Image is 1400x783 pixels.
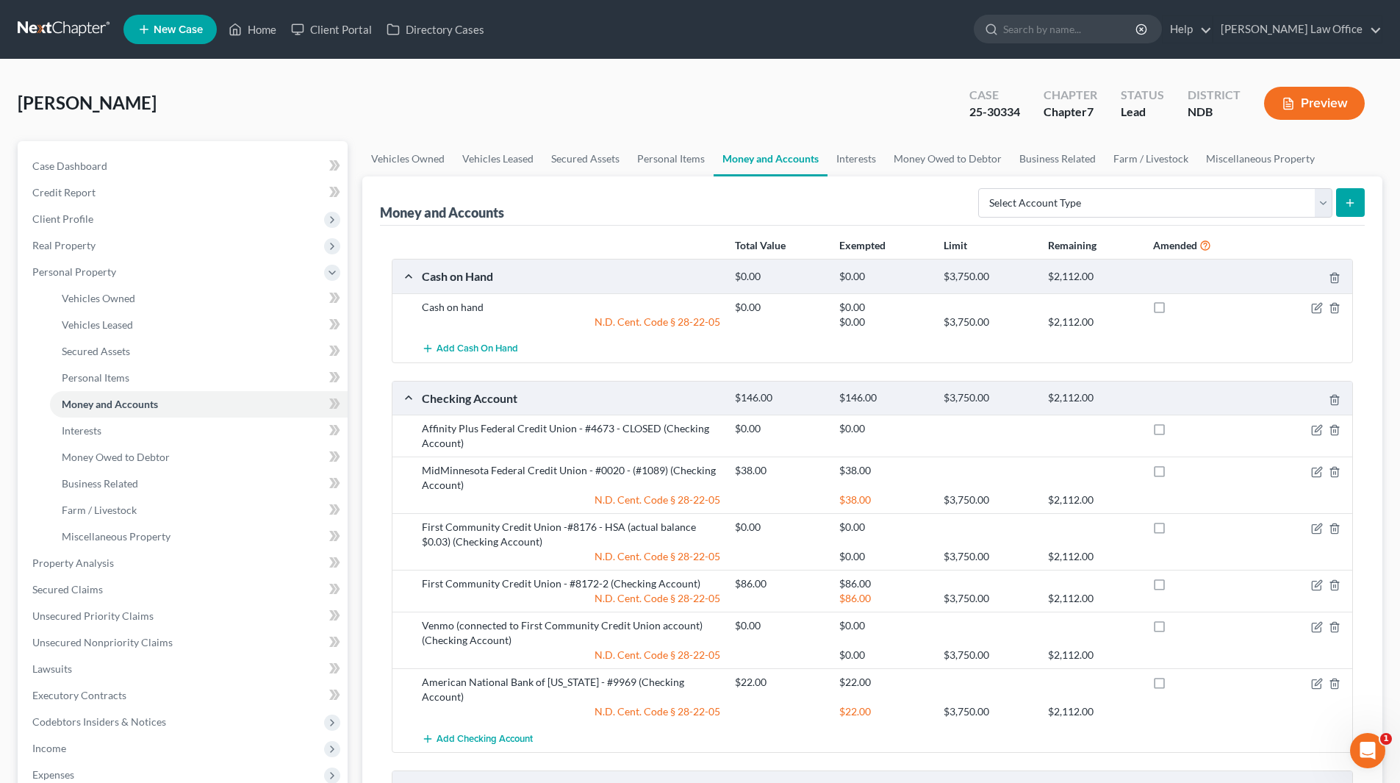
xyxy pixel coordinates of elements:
div: $38.00 [728,463,832,478]
a: [PERSON_NAME] Law Office [1213,16,1382,43]
span: Codebtors Insiders & Notices [32,715,166,728]
span: Property Analysis [32,557,114,569]
div: Lead [1121,104,1164,121]
a: Personal Items [50,365,348,391]
div: N.D. Cent. Code § 28-22-05 [414,591,728,606]
div: $2,112.00 [1041,315,1145,329]
div: $0.00 [832,648,936,662]
span: Client Profile [32,212,93,225]
a: Help [1163,16,1212,43]
a: Unsecured Nonpriority Claims [21,629,348,656]
div: N.D. Cent. Code § 28-22-05 [414,549,728,564]
div: Affinity Plus Federal Credit Union - #4673 - CLOSED (Checking Account) [414,421,728,451]
span: Case Dashboard [32,160,107,172]
strong: Remaining [1048,239,1096,251]
a: Money and Accounts [714,141,828,176]
span: Miscellaneous Property [62,530,170,543]
a: Farm / Livestock [1105,141,1197,176]
a: Business Related [1010,141,1105,176]
div: $3,750.00 [936,270,1041,284]
span: Secured Assets [62,345,130,357]
span: Income [32,742,66,754]
div: Money and Accounts [380,204,504,221]
div: $3,750.00 [936,591,1041,606]
a: Farm / Livestock [50,497,348,523]
div: N.D. Cent. Code § 28-22-05 [414,704,728,719]
button: Add Cash on Hand [422,335,518,362]
strong: Amended [1153,239,1197,251]
span: Unsecured Nonpriority Claims [32,636,173,648]
div: Chapter [1044,87,1097,104]
div: District [1188,87,1241,104]
div: Cash on hand [414,300,728,315]
div: $2,112.00 [1041,704,1145,719]
a: Money Owed to Debtor [50,444,348,471]
div: $2,112.00 [1041,648,1145,662]
div: $0.00 [728,300,832,315]
a: Unsecured Priority Claims [21,603,348,629]
div: $3,750.00 [936,493,1041,507]
a: Money Owed to Debtor [885,141,1010,176]
div: $22.00 [832,675,936,690]
div: $146.00 [728,391,832,405]
a: Miscellaneous Property [1197,141,1324,176]
span: Add Checking Account [437,733,533,745]
a: Secured Assets [50,338,348,365]
a: Interests [828,141,885,176]
strong: Total Value [735,239,786,251]
span: Interests [62,424,101,437]
div: $0.00 [728,618,832,633]
div: $0.00 [832,421,936,436]
div: $0.00 [832,300,936,315]
span: Lawsuits [32,662,72,675]
div: American National Bank of [US_STATE] - #9969 (Checking Account) [414,675,728,704]
a: Secured Assets [542,141,628,176]
span: Credit Report [32,186,96,199]
a: Interests [50,418,348,444]
div: $3,750.00 [936,648,1041,662]
div: 25-30334 [969,104,1020,121]
strong: Exempted [839,239,886,251]
a: Money and Accounts [50,391,348,418]
div: $22.00 [832,704,936,719]
div: Checking Account [414,390,728,406]
div: $0.00 [832,549,936,564]
div: $2,112.00 [1041,549,1145,564]
div: Status [1121,87,1164,104]
span: Add Cash on Hand [437,343,518,355]
span: Personal Items [62,371,129,384]
div: $0.00 [832,315,936,329]
div: $38.00 [832,493,936,507]
span: Business Related [62,477,138,490]
div: Venmo (connected to First Community Credit Union account) (Checking Account) [414,618,728,648]
a: Vehicles Owned [362,141,453,176]
a: Secured Claims [21,576,348,603]
a: Lawsuits [21,656,348,682]
div: $2,112.00 [1041,270,1145,284]
span: Expenses [32,768,74,781]
div: N.D. Cent. Code § 28-22-05 [414,315,728,329]
a: Case Dashboard [21,153,348,179]
div: $86.00 [832,591,936,606]
a: Home [221,16,284,43]
div: $2,112.00 [1041,591,1145,606]
span: Farm / Livestock [62,504,137,516]
div: $0.00 [728,520,832,534]
div: N.D. Cent. Code § 28-22-05 [414,648,728,662]
span: 1 [1380,733,1392,745]
a: Directory Cases [379,16,492,43]
div: $86.00 [728,576,832,591]
div: N.D. Cent. Code § 28-22-05 [414,493,728,507]
div: $2,112.00 [1041,391,1145,405]
div: $3,750.00 [936,549,1041,564]
span: Personal Property [32,265,116,278]
div: $0.00 [832,270,936,284]
span: 7 [1087,104,1094,118]
span: Vehicles Owned [62,292,135,304]
span: Real Property [32,239,96,251]
a: Vehicles Owned [50,285,348,312]
a: Personal Items [628,141,714,176]
a: Business Related [50,471,348,497]
div: First Community Credit Union -#8176 - HSA (actual balance $0.03) (Checking Account) [414,520,728,549]
div: First Community Credit Union - #8172-2 (Checking Account) [414,576,728,591]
